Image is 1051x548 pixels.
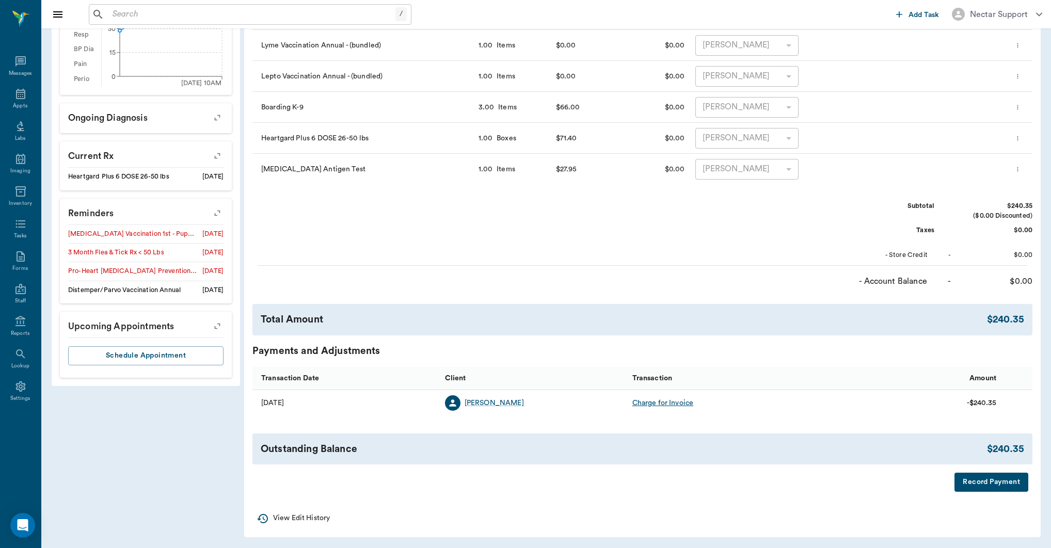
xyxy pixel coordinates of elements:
div: [PERSON_NAME] [695,66,799,87]
div: Heartgard Plus 6 DOSE 26-50 lbs [252,123,473,154]
div: Items [492,164,515,174]
div: Pain [68,57,101,72]
div: Amount [814,366,1001,390]
button: Record Payment [954,473,1028,492]
div: -$240.35 [967,398,996,408]
div: $240.35 [987,442,1024,457]
div: Outstanding Balance [261,442,987,457]
div: Lepto Vaccination Annual - (bundled) [252,61,473,92]
div: [PERSON_NAME] [695,35,799,56]
div: [MEDICAL_DATA] Vaccination 1st - Puppy Basic [68,229,198,239]
div: Transaction [627,366,815,390]
div: Imaging [10,167,30,175]
div: Inventory [9,200,32,207]
div: 3 Month Flea & Tick Rx < 50 Lbs [68,248,164,257]
div: $0.00 [556,38,576,53]
div: $27.95 [556,162,577,177]
div: Total Amount [261,312,987,327]
button: Nectar Support [944,5,1050,24]
div: [PERSON_NAME] [695,97,799,118]
button: more [1012,37,1024,54]
div: Lyme Vaccination Annual - (bundled) [252,30,473,61]
div: [PERSON_NAME] [695,159,799,180]
div: Settings [10,395,31,402]
div: $0.00 [628,30,690,61]
div: $0.00 [955,275,1032,287]
div: $0.00 [955,250,1032,260]
div: [MEDICAL_DATA] Antigen Test [252,154,473,185]
button: more [1012,130,1024,147]
div: Items [492,71,515,82]
div: Boxes [492,133,516,143]
div: Boarding K-9 [252,92,473,123]
p: Current Rx [60,141,232,167]
div: 1.00 [479,164,493,174]
div: Client [445,364,466,393]
div: ($0.00 Discounted) [955,211,1032,221]
div: [DATE] [202,229,224,239]
div: Amount [969,364,996,393]
div: - Account Balance [850,275,927,287]
tspan: 0 [112,73,116,79]
button: Add Task [892,5,944,24]
div: $0.00 [556,69,576,84]
div: 3.00 [479,102,495,112]
div: $0.00 [628,92,690,123]
a: [PERSON_NAME] [465,398,524,408]
div: 08/21/25 [261,398,284,408]
div: $0.00 [955,225,1032,235]
div: $0.00 [628,61,690,92]
div: [DATE] [202,248,224,257]
div: Labs [15,135,26,142]
div: Appts [13,102,27,110]
div: Items [494,102,517,112]
input: Search [108,7,395,22]
div: Taxes [857,225,934,235]
div: [DATE] [202,285,224,295]
div: Payments and Adjustments [252,344,1032,359]
div: Charge for Invoice [632,398,694,408]
div: Perio [68,72,101,87]
p: Reminders [60,199,232,224]
div: Reports [11,330,30,337]
div: 1.00 [479,40,493,51]
div: Heartgard Plus 6 DOSE 26-50 lbs [68,172,169,182]
div: Forms [12,265,28,272]
div: Subtotal [857,201,934,211]
tspan: 30 [108,26,116,32]
div: Resp [68,27,101,42]
div: [DATE] [202,172,224,182]
div: $240.35 [955,201,1032,211]
div: [DATE] [202,266,224,276]
div: Lookup [11,362,29,370]
p: View Edit History [273,513,330,524]
div: [PERSON_NAME] [695,128,799,149]
button: Schedule Appointment [68,346,224,365]
div: $240.35 [987,312,1024,327]
button: more [1012,160,1024,178]
div: / [395,7,407,21]
div: $0.00 [628,123,690,154]
div: Distemper/Parvo Vaccination Annual [68,285,181,295]
div: Messages [9,70,33,77]
div: - [948,275,951,287]
p: Upcoming appointments [60,312,232,337]
div: - Store Credit [850,250,928,260]
button: more [1012,68,1024,85]
div: Open Intercom Messenger [10,513,35,538]
div: Transaction Date [261,364,319,393]
div: $71.40 [556,131,577,146]
div: Pro-Heart [MEDICAL_DATA] Prevention Injection - 6 months [68,266,198,276]
div: 1.00 [479,133,493,143]
div: Transaction [632,364,673,393]
div: $0.00 [628,154,690,185]
p: Ongoing diagnosis [60,103,232,129]
div: - [948,250,951,260]
div: Tasks [14,232,27,240]
button: more [1012,99,1024,116]
div: Items [492,40,515,51]
div: $66.00 [556,100,580,115]
tspan: 15 [109,50,116,56]
div: Staff [15,297,26,305]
